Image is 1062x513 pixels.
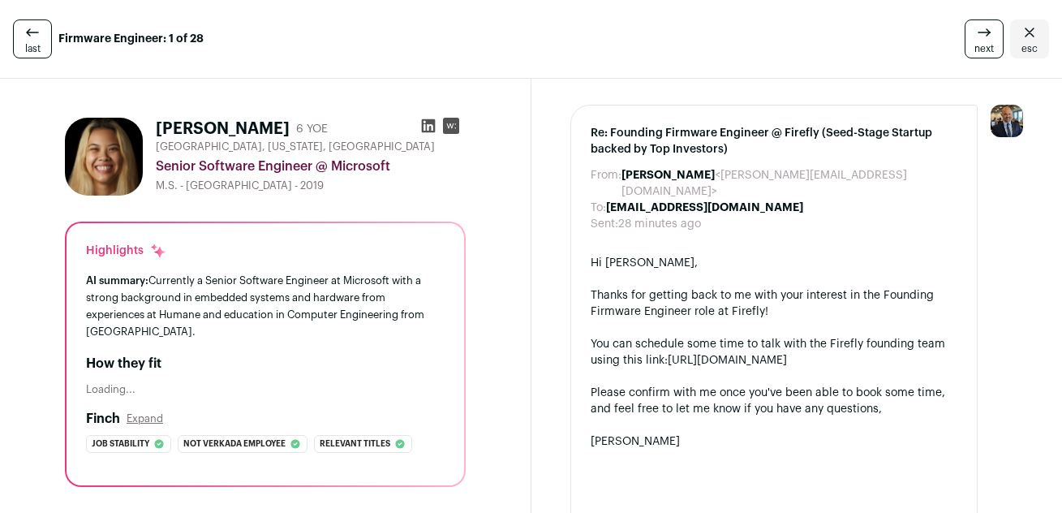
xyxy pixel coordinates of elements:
span: Relevant titles [320,436,390,452]
span: Job stability [92,436,149,452]
div: You can schedule some time to talk with the Firefly founding team using this link: [591,336,958,369]
strong: Firmware Engineer: 1 of 28 [58,31,204,47]
div: M.S. - [GEOGRAPHIC_DATA] - 2019 [156,179,466,192]
dd: <[PERSON_NAME][EMAIL_ADDRESS][DOMAIN_NAME]> [621,167,958,200]
button: Expand [127,412,163,425]
span: esc [1021,42,1038,55]
dt: From: [591,167,621,200]
span: [GEOGRAPHIC_DATA], [US_STATE], [GEOGRAPHIC_DATA] [156,140,435,153]
div: Highlights [86,243,166,259]
div: Hi [PERSON_NAME], [591,255,958,271]
span: AI summary: [86,275,148,286]
span: last [25,42,41,55]
span: Re: Founding Firmware Engineer @ Firefly (Seed-Stage Startup backed by Top Investors) [591,125,958,157]
dt: To: [591,200,606,216]
h2: Finch [86,409,120,429]
div: 6 YOE [296,121,328,137]
span: next [974,42,994,55]
a: Close [1010,19,1049,58]
div: [PERSON_NAME] [591,433,958,450]
div: Please confirm with me once you've been able to book some time, and feel free to let me know if y... [591,385,958,417]
div: Thanks for getting back to me with your interest in the Founding Firmware Engineer role at Firefly! [591,287,958,320]
div: Currently a Senior Software Engineer at Microsoft with a strong background in embedded systems an... [86,272,445,341]
dt: Sent: [591,216,618,232]
dd: 28 minutes ago [618,216,701,232]
img: 18202275-medium_jpg [991,105,1023,137]
b: [EMAIL_ADDRESS][DOMAIN_NAME] [606,202,803,213]
div: Senior Software Engineer @ Microsoft [156,157,466,176]
a: [URL][DOMAIN_NAME] [668,355,787,366]
a: next [965,19,1004,58]
div: Loading... [86,383,445,396]
img: ed3165d49bba227346dd8a9a96123720f389999e32e589f7f9baef7162a12a66 [65,118,143,196]
b: [PERSON_NAME] [621,170,715,181]
a: last [13,19,52,58]
h1: [PERSON_NAME] [156,118,290,140]
span: Not verkada employee [183,436,286,452]
h2: How they fit [86,354,445,373]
